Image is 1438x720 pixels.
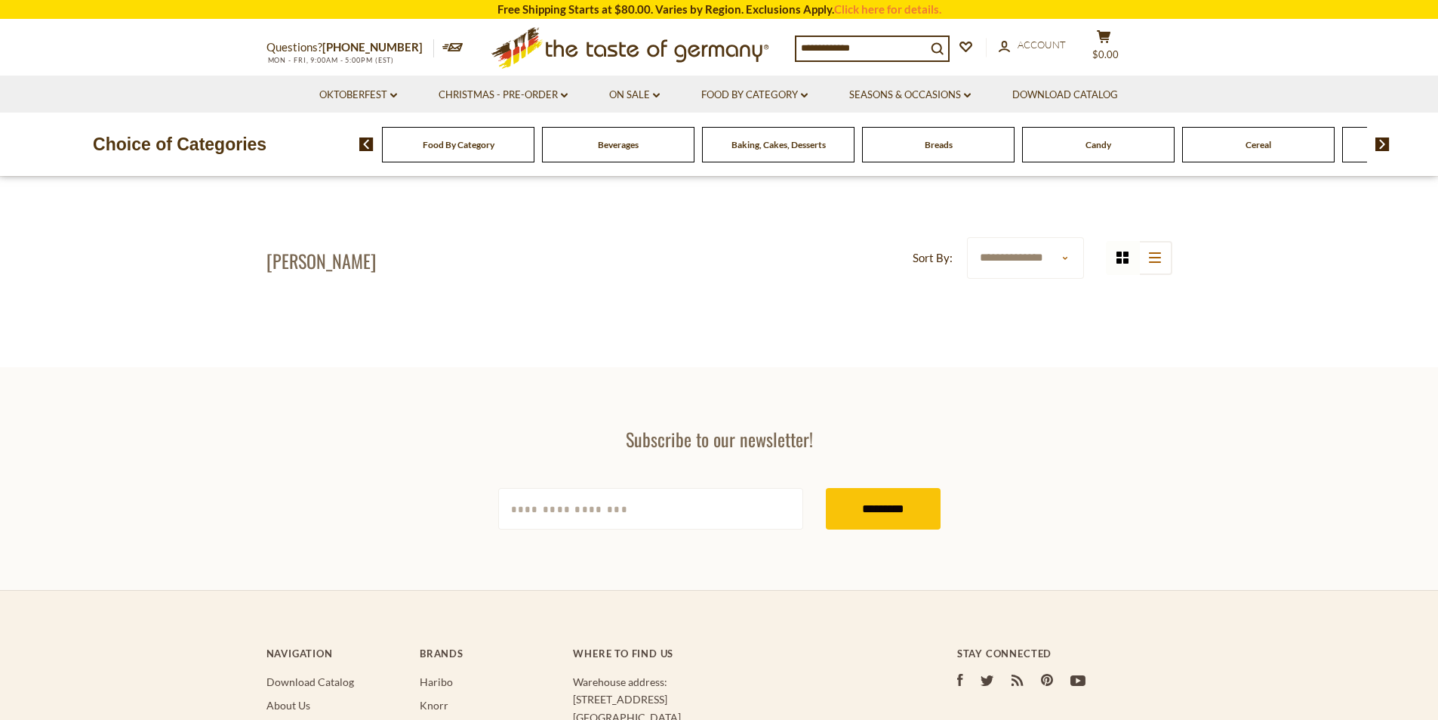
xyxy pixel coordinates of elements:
[1246,139,1271,150] a: Cereal
[925,139,953,150] a: Breads
[359,138,374,151] img: previous arrow
[1375,138,1390,151] img: next arrow
[1012,87,1118,104] a: Download Catalog
[957,647,1172,660] h4: Stay Connected
[1092,48,1119,60] span: $0.00
[1085,139,1111,150] a: Candy
[266,675,354,688] a: Download Catalog
[266,38,434,57] p: Questions?
[731,139,826,150] a: Baking, Cakes, Desserts
[1018,39,1066,51] span: Account
[423,139,494,150] a: Food By Category
[420,647,558,660] h4: Brands
[573,647,896,660] h4: Where to find us
[701,87,808,104] a: Food By Category
[849,87,971,104] a: Seasons & Occasions
[498,428,941,450] h3: Subscribe to our newsletter!
[322,40,423,54] a: [PHONE_NUMBER]
[609,87,660,104] a: On Sale
[266,249,376,272] h1: [PERSON_NAME]
[266,699,310,712] a: About Us
[420,699,448,712] a: Knorr
[319,87,397,104] a: Oktoberfest
[266,647,405,660] h4: Navigation
[913,249,953,267] label: Sort By:
[439,87,568,104] a: Christmas - PRE-ORDER
[598,139,639,150] a: Beverages
[999,37,1066,54] a: Account
[420,675,453,688] a: Haribo
[834,2,941,16] a: Click here for details.
[1082,29,1127,67] button: $0.00
[266,56,395,64] span: MON - FRI, 9:00AM - 5:00PM (EST)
